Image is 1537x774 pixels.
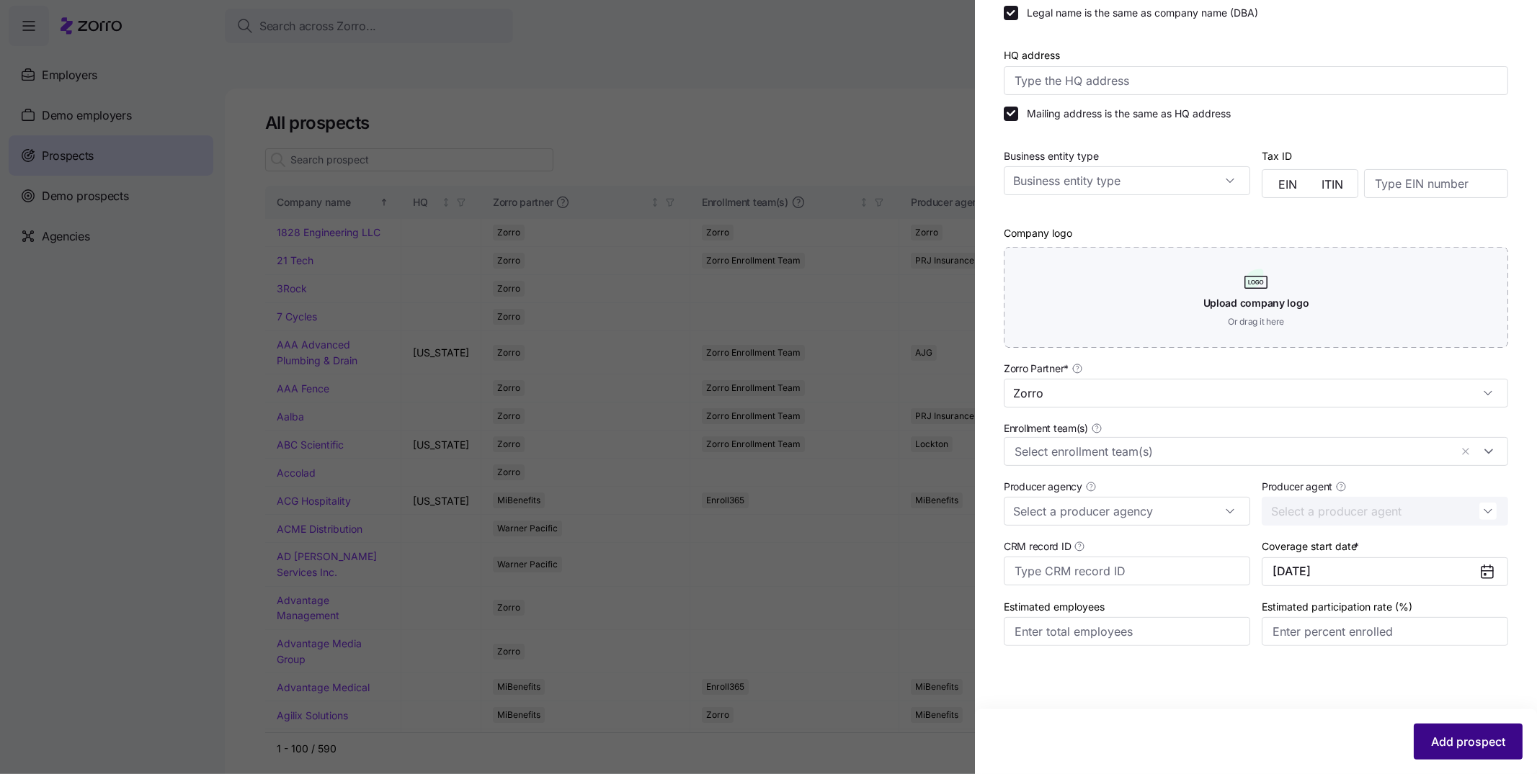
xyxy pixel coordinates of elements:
[1004,48,1060,63] label: HQ address
[1004,421,1088,436] span: Enrollment team(s)
[1018,107,1231,121] label: Mailing address is the same as HQ address
[1004,480,1082,494] span: Producer agency
[1262,557,1508,586] button: [DATE]
[1364,169,1508,198] input: Type EIN number
[1004,148,1099,164] label: Business entity type
[1015,442,1450,461] input: Select enrollment team(s)
[1004,166,1250,195] input: Business entity type
[1262,539,1362,554] label: Coverage start date
[1018,6,1258,20] label: Legal name is the same as company name (DBA)
[1004,599,1105,615] label: Estimated employees
[1262,497,1508,526] input: Select a producer agent
[1004,225,1072,241] label: Company logo
[1004,361,1069,376] span: Zorro Partner *
[1004,539,1071,554] span: CRM record ID
[1414,724,1523,760] button: Add prospect
[1262,599,1412,615] label: Estimated participation rate (%)
[1004,379,1508,408] input: Select a partner
[1322,179,1343,190] span: ITIN
[1262,480,1332,494] span: Producer agent
[1278,179,1297,190] span: EIN
[1004,66,1508,95] input: Type the HQ address
[1262,617,1508,646] input: Enter percent enrolled
[1262,148,1292,164] label: Tax ID
[1004,497,1250,526] input: Select a producer agency
[1004,557,1250,585] input: Type CRM record ID
[1004,617,1250,646] input: Enter total employees
[1431,733,1505,750] span: Add prospect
